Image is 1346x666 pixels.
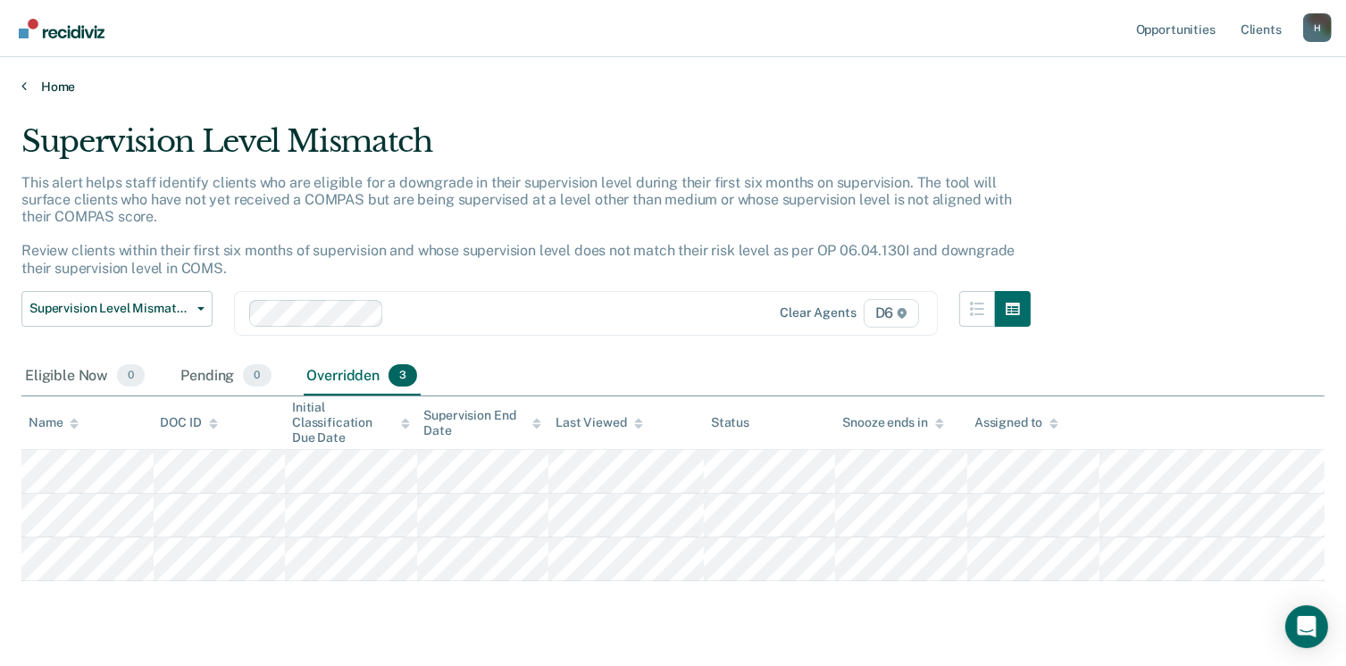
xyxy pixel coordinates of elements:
div: Initial Classification Due Date [292,400,410,445]
div: Supervision Level Mismatch [21,123,1031,174]
button: Profile dropdown button [1303,13,1332,42]
div: Supervision End Date [424,408,542,438]
div: Name [29,415,79,430]
div: Assigned to [974,415,1058,430]
span: 0 [117,364,145,387]
div: Snooze ends in [842,415,943,430]
div: Open Intercom Messenger [1285,605,1328,648]
button: Supervision Level Mismatch [21,291,213,327]
div: Eligible Now0 [21,357,148,396]
div: DOC ID [161,415,218,430]
span: Supervision Level Mismatch [29,301,190,316]
div: Status [711,415,749,430]
div: H [1303,13,1332,42]
div: Last Viewed [556,415,642,430]
div: Pending0 [177,357,274,396]
span: 0 [243,364,271,387]
p: This alert helps staff identify clients who are eligible for a downgrade in their supervision lev... [21,174,1015,277]
div: Overridden3 [304,357,422,396]
div: Clear agents [780,305,856,321]
span: D6 [864,299,920,328]
a: Home [21,79,1325,95]
img: Recidiviz [19,19,105,38]
span: 3 [389,364,417,387]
